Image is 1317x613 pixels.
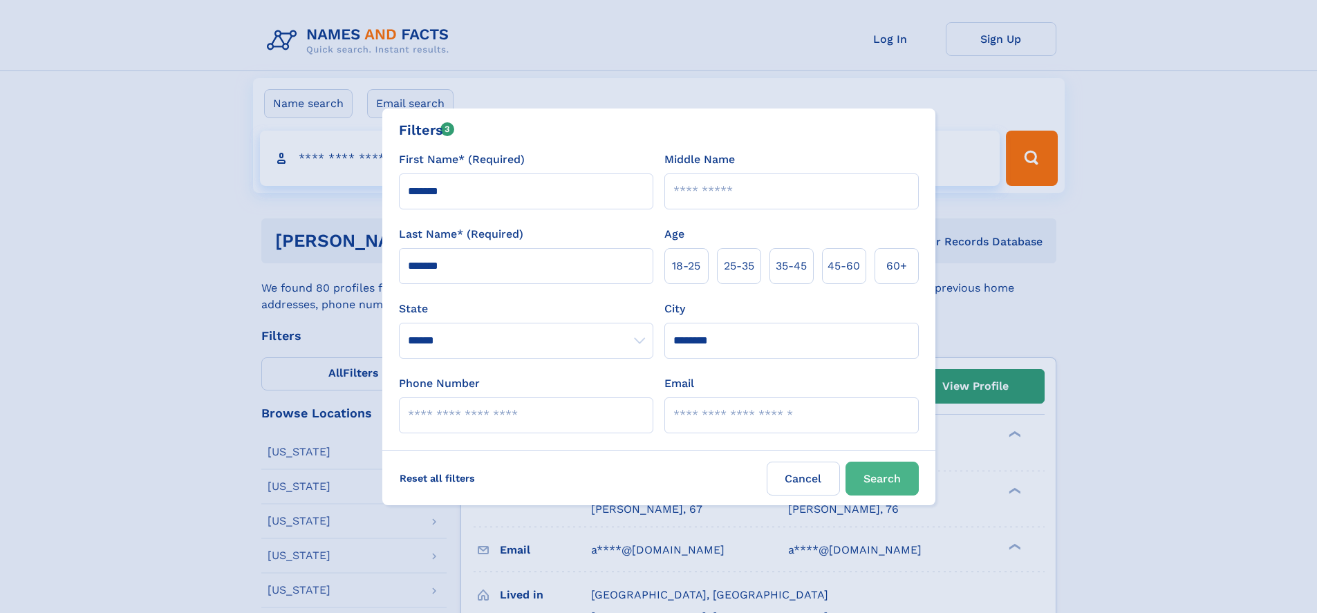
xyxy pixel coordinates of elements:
[399,301,653,317] label: State
[399,151,525,168] label: First Name* (Required)
[664,226,684,243] label: Age
[399,120,455,140] div: Filters
[399,375,480,392] label: Phone Number
[664,151,735,168] label: Middle Name
[886,258,907,274] span: 60+
[664,301,685,317] label: City
[672,258,700,274] span: 18‑25
[391,462,484,495] label: Reset all filters
[767,462,840,496] label: Cancel
[724,258,754,274] span: 25‑35
[399,226,523,243] label: Last Name* (Required)
[828,258,860,274] span: 45‑60
[664,375,694,392] label: Email
[846,462,919,496] button: Search
[776,258,807,274] span: 35‑45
